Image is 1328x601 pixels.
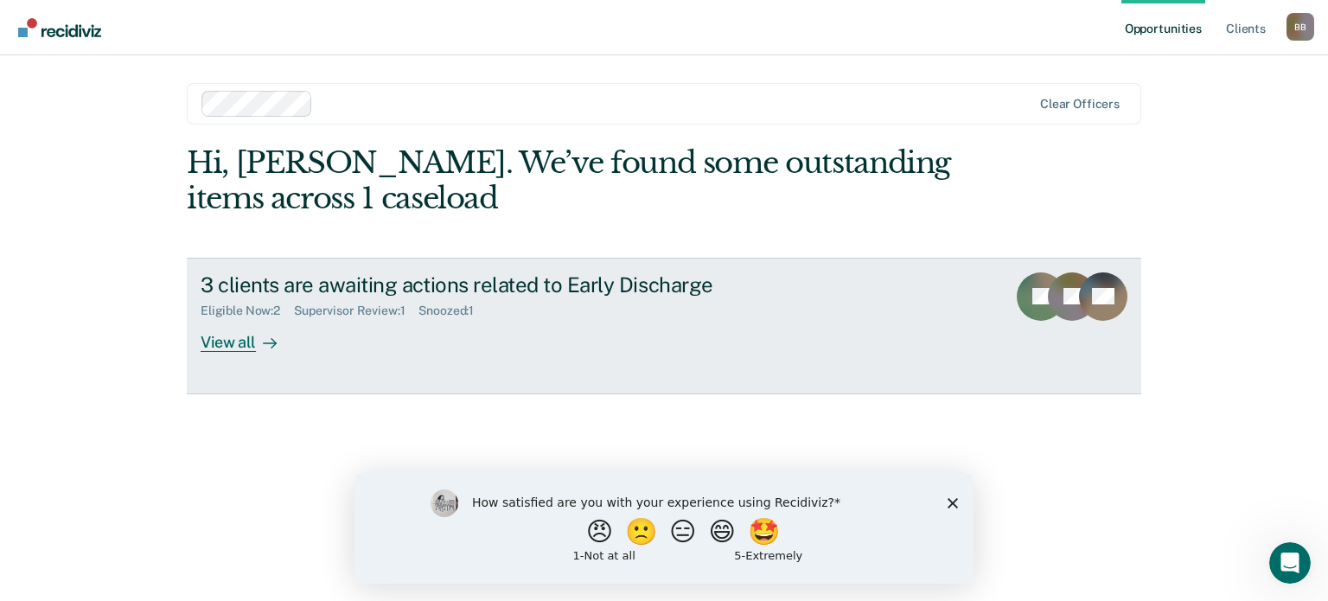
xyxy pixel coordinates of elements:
iframe: Intercom live chat [1269,542,1311,584]
div: Eligible Now : 2 [201,304,294,318]
iframe: Survey by Kim from Recidiviz [354,472,974,584]
div: Supervisor Review : 1 [294,304,418,318]
img: Recidiviz [18,18,101,37]
div: 3 clients are awaiting actions related to Early Discharge [201,272,808,297]
a: 3 clients are awaiting actions related to Early DischargeEligible Now:2Supervisor Review:1Snoozed... [187,258,1141,394]
div: Snoozed : 1 [418,304,488,318]
div: Hi, [PERSON_NAME]. We’ve found some outstanding items across 1 caseload [187,145,950,216]
button: Profile dropdown button [1286,13,1314,41]
div: View all [201,318,297,352]
div: Clear officers [1040,97,1120,112]
div: B B [1286,13,1314,41]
